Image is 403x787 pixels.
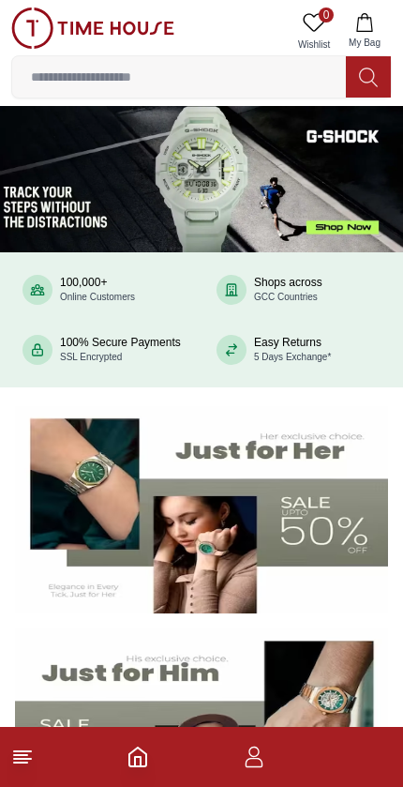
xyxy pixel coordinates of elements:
a: Home [127,746,149,768]
span: My Bag [341,36,388,50]
span: 0 [319,8,334,23]
div: 100% Secure Payments [60,336,181,364]
span: 5 Days Exchange* [254,352,331,362]
a: 0Wishlist [291,8,337,55]
span: GCC Countries [254,292,318,302]
div: Easy Returns [254,336,331,364]
div: Shops across [254,276,322,304]
span: SSL Encrypted [60,352,122,362]
span: Wishlist [291,38,337,52]
img: Women's Watches Banner [15,406,388,613]
span: Online Customers [60,292,135,302]
button: My Bag [337,8,392,55]
div: 100,000+ [60,276,135,304]
img: ... [11,8,174,49]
